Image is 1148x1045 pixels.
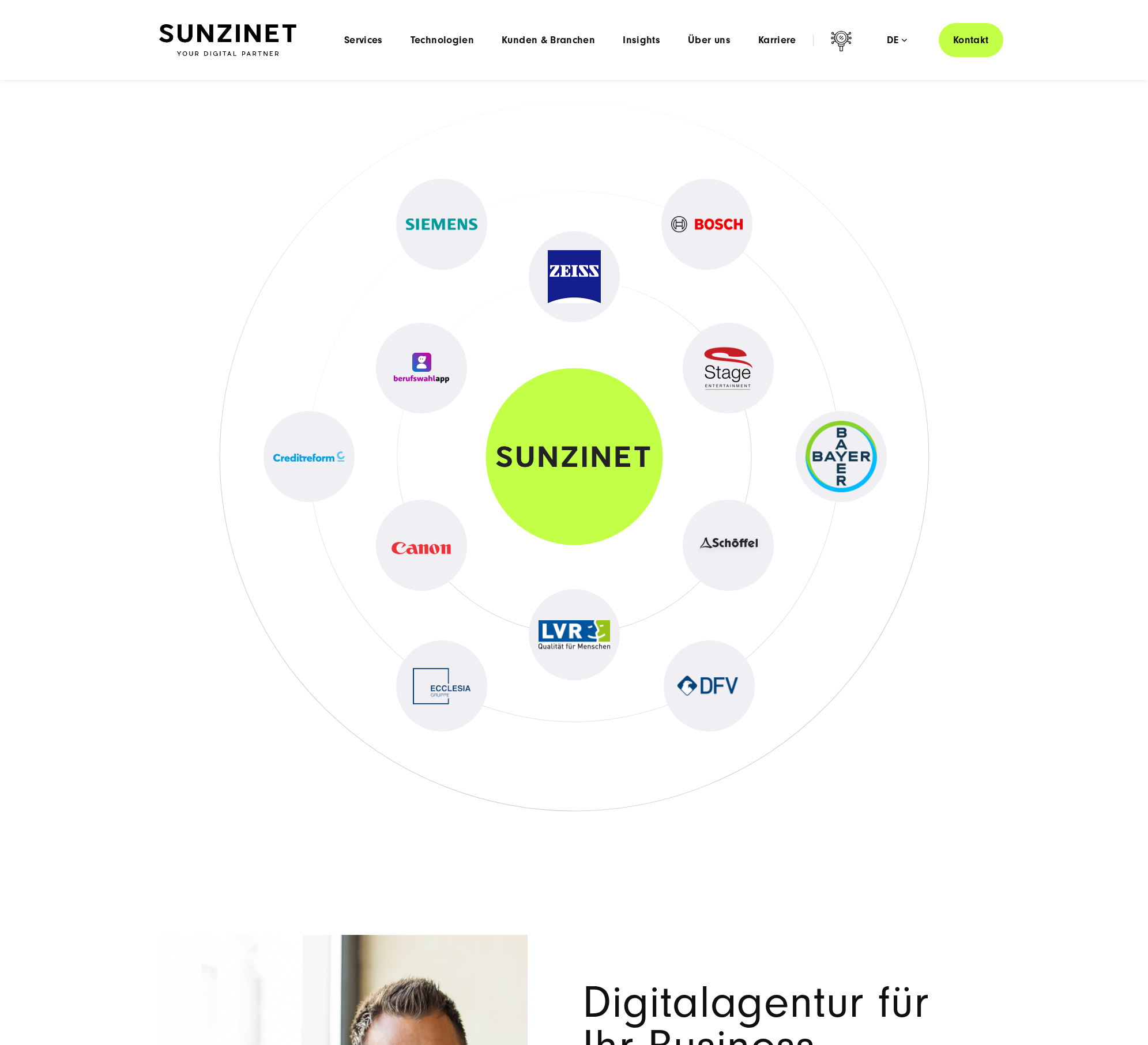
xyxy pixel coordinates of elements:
[394,353,449,383] img: Kundenlogo berufswahlapp lila - Digitalagentur SUNZINET
[548,250,601,303] img: Kundenlogo Zeiss Blau und Weiss- Digitalagentur SUNZINET
[273,450,345,464] img: Kundenlogo Creditreform blau - Digitalagentur SUNZINET
[539,620,610,649] img: Kundenlogo LVR blau/grün - Digitalagentur SUNZINET
[758,35,796,46] a: Karriere
[887,35,907,46] div: de
[671,216,743,232] img: Bosch Kunde Logo - Digitalagentur SUNZINET
[411,35,474,46] a: Technologien
[623,35,660,46] a: Insights
[673,672,745,700] img: Kundenlogo DFV dunkelblau - Digitalagentur SUNZINET
[406,218,477,230] img: Kundenlogo Siemens AG Grün - Digitalagentur SUNZINET-svg
[939,23,1003,57] a: Kontakt
[413,657,471,715] img: Ecclesia Gruppe logo - Digital Agentur SUNZINET
[211,94,938,820] img: image
[502,35,595,46] a: Kunden & Branchen
[159,24,296,56] img: SUNZINET Full Service Digital Agentur
[390,529,453,561] img: Kundenlogo Canon rot - Digitalagentur SUNZINET
[692,533,764,557] img: Schoeffel Kunde Logo - Digital Agentur SUNZINET
[688,35,731,46] a: Über uns
[702,345,754,391] img: Kundenlogo Stage-Entertainment rot - Digitalagentur SUNZINET
[806,421,877,492] img: Kundenlogo Bayer blau grün - Digitalagentur SUNZINET
[344,35,383,46] a: Services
